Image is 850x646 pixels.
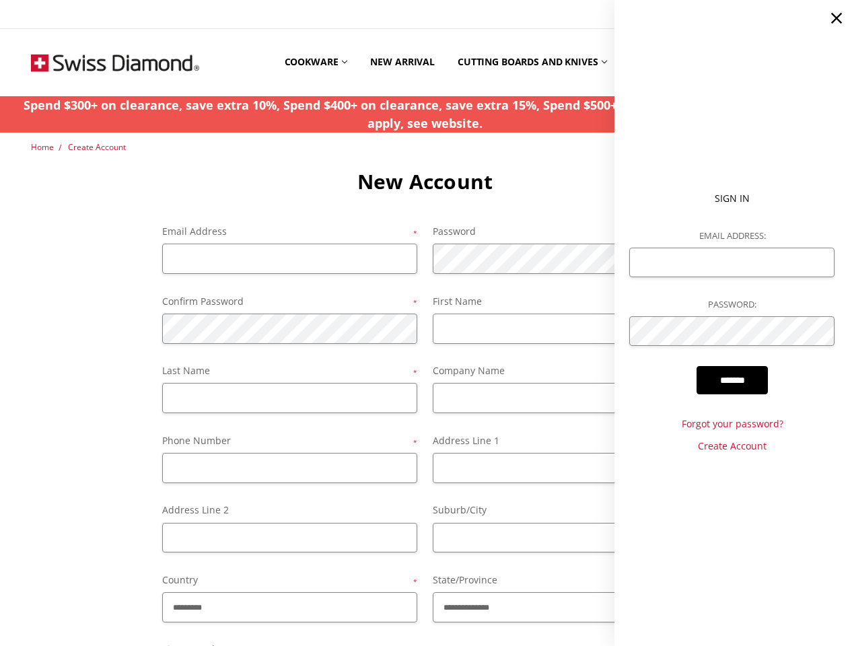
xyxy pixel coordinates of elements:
[162,573,417,587] label: Country
[31,169,818,194] h1: New Account
[629,191,835,206] p: Sign In
[433,224,688,239] label: Password
[433,433,688,448] label: Address Line 1
[162,224,417,239] label: Email Address
[162,433,417,448] label: Phone Number
[162,503,417,517] label: Address Line 2
[273,32,359,92] a: Cookware
[629,229,835,243] label: Email Address:
[433,503,688,517] label: Suburb/City
[433,363,688,378] label: Company Name
[446,32,619,92] a: Cutting boards and knives
[433,573,688,587] label: State/Province
[433,294,688,309] label: First Name
[162,363,417,378] label: Last Name
[68,141,126,153] a: Create Account
[629,417,835,431] a: Forgot your password?
[31,141,54,153] a: Home
[359,32,446,92] a: New arrival
[629,297,835,312] label: Password:
[629,439,835,454] a: Create Account
[162,294,417,309] label: Confirm Password
[7,96,843,133] p: Spend $300+ on clearance, save extra 10%, Spend $400+ on clearance, save extra 15%, Spend $500+ o...
[31,29,199,96] img: Free Shipping On Every Order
